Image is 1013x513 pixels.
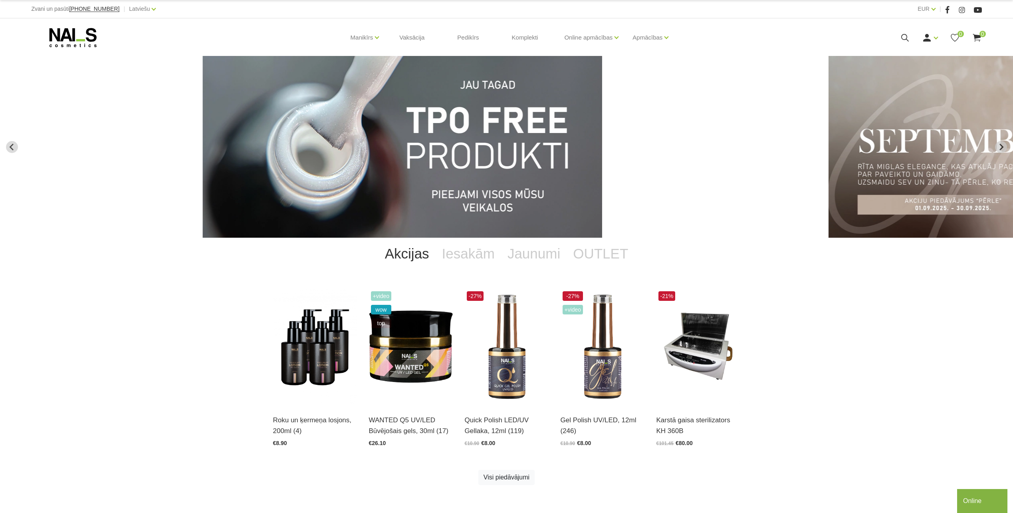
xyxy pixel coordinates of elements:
span: €80.00 [676,440,693,446]
button: Next slide [995,141,1007,153]
a: Quick Polish LED/UV Gellaka, 12ml (119) [465,415,549,436]
div: Zvani un pasūti [31,4,119,14]
a: 0 [972,33,982,43]
a: Pedikīrs [451,18,485,57]
a: Manikīrs [351,22,373,54]
a: Gel Polish UV/LED, 12ml (246) [561,415,644,436]
span: 0 [979,31,986,37]
span: €26.10 [369,440,386,446]
a: Jaunumi [501,238,567,270]
img: Ātri, ērti un vienkārši!Intensīvi pigmentēta gellaka, kas perfekti klājas arī vienā slānī, tādā v... [465,289,549,405]
button: Go to last slide [6,141,18,153]
span: -27% [563,291,583,301]
span: +Video [563,305,583,314]
a: Visi piedāvājumi [478,470,535,485]
a: Akcijas [379,238,436,270]
img: Karstā gaisa sterilizatoru var izmantot skaistumkopšanas salonos, manikīra kabinetos, ēdināšanas ... [656,289,740,405]
a: Vaksācija [393,18,431,57]
span: €10.90 [465,441,480,446]
a: Online apmācības [564,22,613,54]
span: 0 [957,31,964,37]
a: EUR [918,4,930,14]
li: 1 of 11 [202,56,810,238]
span: €8.00 [577,440,591,446]
a: Latviešu [129,4,150,14]
img: Gels WANTED NAILS cosmetics tehniķu komanda ir radījusi gelu, kas ilgi jau ir katra meistara mekl... [369,289,453,405]
a: Komplekti [506,18,545,57]
a: Iesakām [436,238,501,270]
span: | [123,4,125,14]
span: wow [371,305,392,314]
span: €101.45 [656,441,674,446]
a: 0 [950,33,960,43]
span: €10.90 [561,441,575,446]
span: -27% [467,291,484,301]
span: | [940,4,941,14]
a: Roku un ķermeņa losjons, 200ml (4) [273,415,357,436]
a: OUTLET [567,238,634,270]
span: -21% [658,291,676,301]
iframe: chat widget [957,487,1009,513]
img: Ilgnoturīga, intensīvi pigmentēta gellaka. Viegli klājas, lieliski žūst, nesaraujas, neatkāpjas n... [561,289,644,405]
a: Apmācības [632,22,662,54]
span: +Video [371,291,392,301]
a: [PHONE_NUMBER] [69,6,119,12]
a: WANTED Q5 UV/LED Būvējošais gels, 30ml (17) [369,415,453,436]
span: €8.90 [273,440,287,446]
img: BAROJOŠS roku un ķermeņa LOSJONSBALI COCONUT barojošs roku un ķermeņa losjons paredzēts jebkura t... [273,289,357,405]
span: €8.00 [481,440,495,446]
span: top [371,318,392,328]
a: Karstā gaisa sterilizators KH 360B [656,415,740,436]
